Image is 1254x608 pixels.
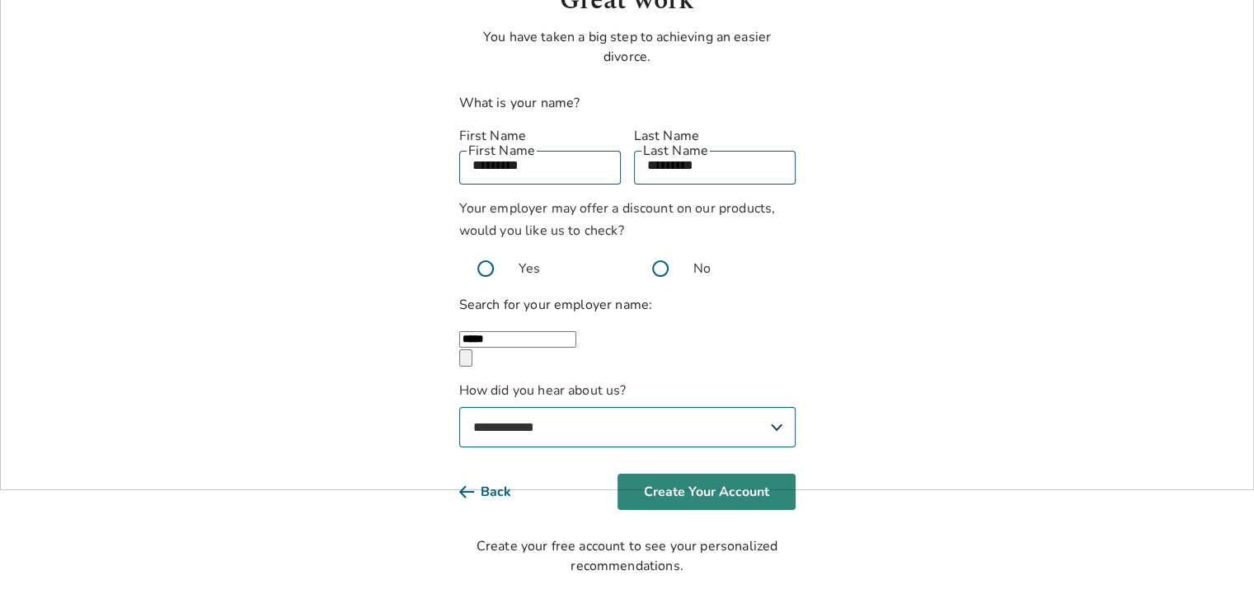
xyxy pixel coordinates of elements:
[459,27,796,67] p: You have taken a big step to achieving an easier divorce.
[618,474,796,510] button: Create Your Account
[459,199,776,240] span: Your employer may offer a discount on our products, would you like us to check?
[634,126,796,146] label: Last Name
[459,381,796,447] label: How did you hear about us?
[693,259,711,278] span: No
[519,259,540,278] span: Yes
[459,126,621,146] label: First Name
[459,349,472,367] button: Clear
[459,536,796,576] div: Create your free account to see your personalized recommendations.
[459,94,580,112] label: What is your name?
[459,474,538,510] button: Back
[459,407,796,447] select: How did you hear about us?
[1172,529,1254,608] iframe: Chat Widget
[459,296,653,314] label: Search for your employer name:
